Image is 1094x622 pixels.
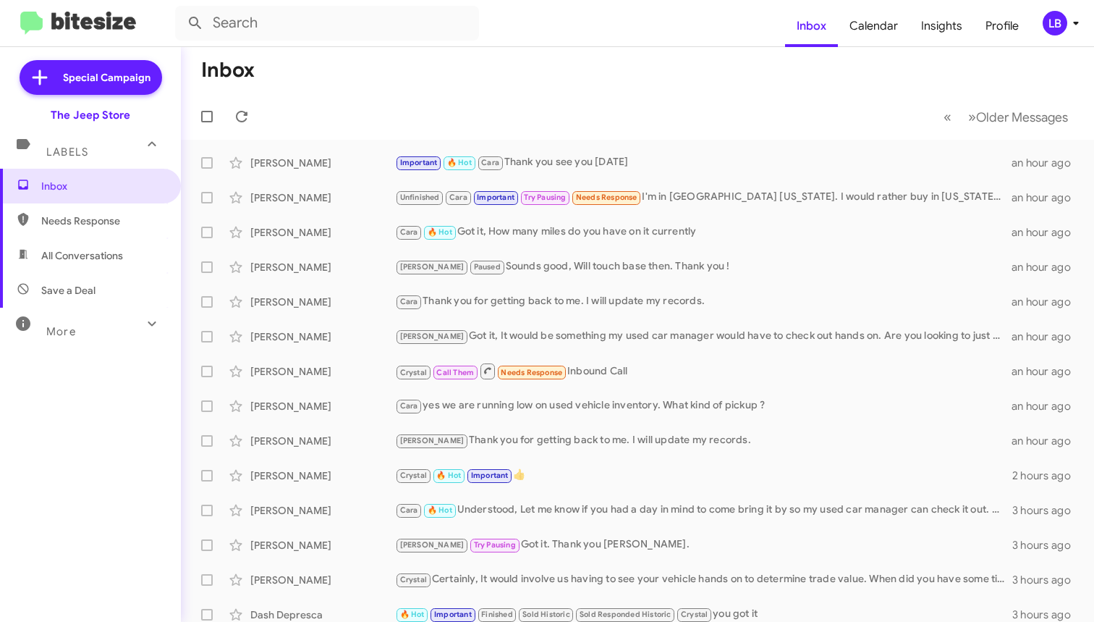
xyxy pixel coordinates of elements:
div: an hour ago [1012,156,1082,170]
span: [PERSON_NAME] [400,540,465,550]
div: [PERSON_NAME] [250,156,395,170]
div: 2 hours ago [1012,468,1082,483]
div: [PERSON_NAME] [250,190,395,205]
div: I'm in [GEOGRAPHIC_DATA] [US_STATE]. I would rather buy in [US_STATE] but I've been getting crazy... [395,189,1012,206]
span: Try Pausing [474,540,516,550]
span: 🔥 Hot [447,158,472,167]
button: Previous [935,102,960,132]
div: 👍 [395,467,1012,484]
span: Crystal [400,575,427,584]
span: Important [471,471,509,480]
div: Got it, It would be something my used car manager would have to check out hands on. Are you looki... [395,328,1012,345]
div: Got it, How many miles do you have on it currently [395,224,1012,240]
div: The Jeep Store [51,108,130,122]
span: Needs Response [576,193,637,202]
span: 🔥 Hot [428,227,452,237]
nav: Page navigation example [936,102,1077,132]
div: 3 hours ago [1012,608,1082,622]
span: Crystal [400,368,427,377]
span: [PERSON_NAME] [400,262,465,272]
div: LB [1043,11,1067,35]
span: Inbox [41,179,164,193]
div: Certainly, It would involve us having to see your vehicle hands on to determine trade value. When... [395,571,1012,588]
div: [PERSON_NAME] [250,260,395,274]
div: 3 hours ago [1012,503,1082,518]
span: Important [477,193,514,202]
button: LB [1030,11,1078,35]
span: 🔥 Hot [400,610,425,619]
div: an hour ago [1012,399,1082,413]
span: All Conversations [41,248,123,263]
span: Special Campaign [63,70,150,85]
span: Cara [400,505,418,515]
span: [PERSON_NAME] [400,436,465,445]
span: Unfinished [400,193,440,202]
input: Search [175,6,479,41]
h1: Inbox [201,59,255,82]
span: Older Messages [976,109,1068,125]
div: Dash Depresca [250,608,395,622]
span: Call Them [436,368,474,377]
span: Try Pausing [524,193,566,202]
span: Paused [474,262,501,272]
a: Profile [974,5,1030,47]
div: [PERSON_NAME] [250,468,395,483]
div: [PERSON_NAME] [250,364,395,379]
span: [PERSON_NAME] [400,332,465,341]
div: yes we are running low on used vehicle inventory. What kind of pickup ? [395,398,1012,414]
button: Next [959,102,1077,132]
span: 🔥 Hot [436,471,461,480]
div: 3 hours ago [1012,573,1082,587]
div: [PERSON_NAME] [250,225,395,240]
div: an hour ago [1012,295,1082,309]
div: Thank you for getting back to me. I will update my records. [395,432,1012,449]
div: an hour ago [1012,434,1082,448]
a: Inbox [785,5,838,47]
div: [PERSON_NAME] [250,503,395,518]
span: Cara [400,401,418,411]
a: Calendar [838,5,909,47]
div: Thank you for getting back to me. I will update my records. [395,293,1012,310]
span: Labels [46,146,88,159]
div: Thank you see you [DATE] [395,154,1012,171]
div: an hour ago [1012,260,1082,274]
div: [PERSON_NAME] [250,329,395,344]
span: Needs Response [501,368,562,377]
span: Crystal [400,471,427,480]
span: Cara [400,297,418,306]
span: Crystal [681,610,708,619]
span: Important [400,158,438,167]
span: Important [434,610,472,619]
span: Save a Deal [41,283,96,298]
div: an hour ago [1012,329,1082,344]
span: Cara [481,158,499,167]
div: an hour ago [1012,225,1082,240]
div: [PERSON_NAME] [250,399,395,413]
span: « [944,108,951,126]
a: Insights [909,5,974,47]
span: » [968,108,976,126]
span: Sold Historic [522,610,570,619]
a: Special Campaign [20,60,162,95]
div: [PERSON_NAME] [250,434,395,448]
div: Got it. Thank you [PERSON_NAME]. [395,537,1012,553]
div: Sounds good, Will touch base then. Thank you ! [395,259,1012,275]
span: Cara [449,193,467,202]
span: 🔥 Hot [428,505,452,515]
span: Finished [481,610,513,619]
div: an hour ago [1012,364,1082,379]
div: an hour ago [1012,190,1082,205]
div: 3 hours ago [1012,538,1082,552]
span: Cara [400,227,418,237]
div: [PERSON_NAME] [250,295,395,309]
div: Inbound Call [395,362,1012,380]
div: [PERSON_NAME] [250,573,395,587]
div: [PERSON_NAME] [250,538,395,552]
div: Understood, Let me know if you had a day in mind to come bring it by so my used car manager can c... [395,502,1012,518]
span: More [46,325,76,338]
span: Needs Response [41,214,164,228]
